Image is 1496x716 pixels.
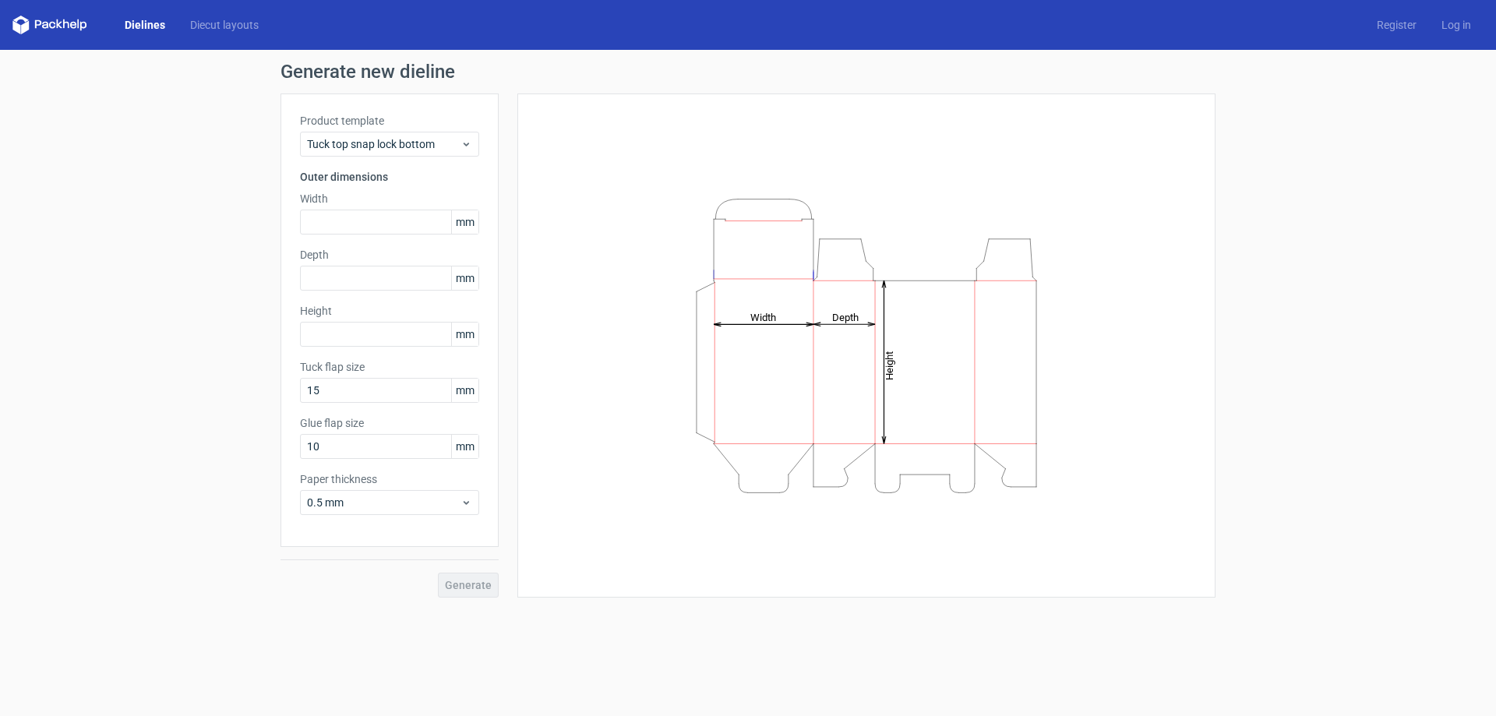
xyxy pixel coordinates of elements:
label: Glue flap size [300,415,479,431]
span: mm [451,323,478,346]
a: Register [1364,17,1429,33]
a: Log in [1429,17,1484,33]
h3: Outer dimensions [300,169,479,185]
a: Dielines [112,17,178,33]
h1: Generate new dieline [280,62,1215,81]
span: mm [451,379,478,402]
span: mm [451,266,478,290]
span: mm [451,210,478,234]
tspan: Width [750,311,776,323]
label: Paper thickness [300,471,479,487]
a: Diecut layouts [178,17,271,33]
tspan: Depth [832,311,859,323]
tspan: Height [884,351,895,379]
span: 0.5 mm [307,495,460,510]
span: Tuck top snap lock bottom [307,136,460,152]
label: Height [300,303,479,319]
label: Width [300,191,479,206]
label: Depth [300,247,479,263]
label: Product template [300,113,479,129]
label: Tuck flap size [300,359,479,375]
span: mm [451,435,478,458]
